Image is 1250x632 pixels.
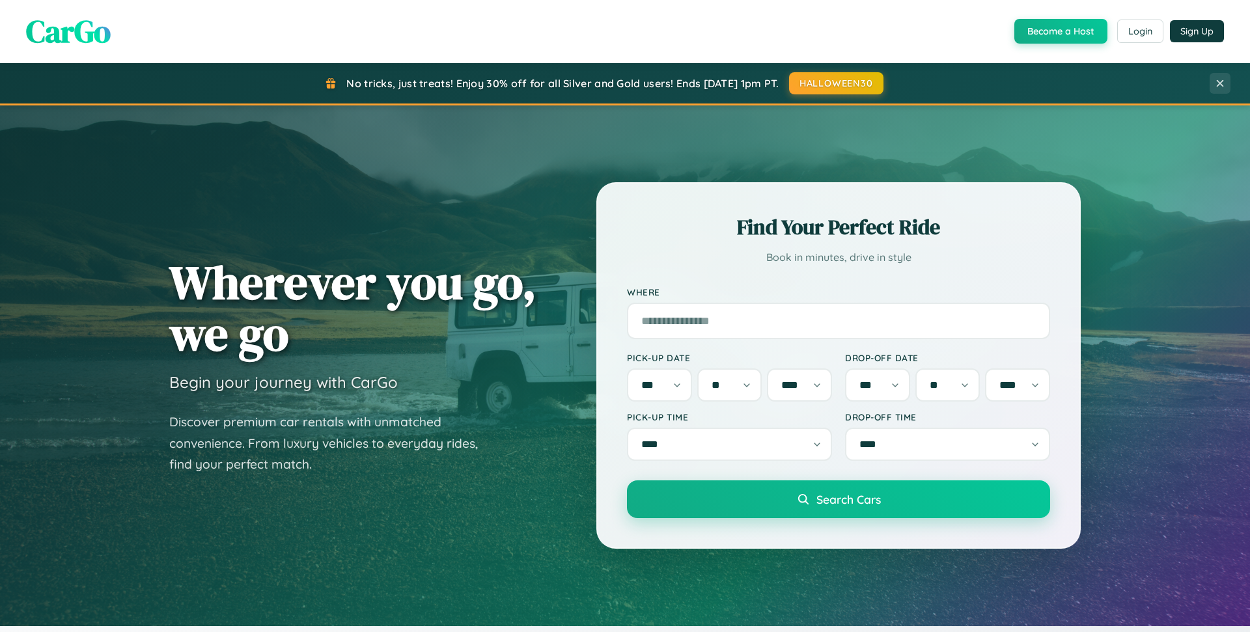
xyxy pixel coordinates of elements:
[845,411,1050,422] label: Drop-off Time
[845,352,1050,363] label: Drop-off Date
[627,411,832,422] label: Pick-up Time
[816,492,881,506] span: Search Cars
[627,248,1050,267] p: Book in minutes, drive in style
[627,480,1050,518] button: Search Cars
[1014,19,1107,44] button: Become a Host
[169,372,398,392] h3: Begin your journey with CarGo
[169,411,495,475] p: Discover premium car rentals with unmatched convenience. From luxury vehicles to everyday rides, ...
[169,256,536,359] h1: Wherever you go, we go
[1170,20,1224,42] button: Sign Up
[1117,20,1163,43] button: Login
[26,10,111,53] span: CarGo
[627,352,832,363] label: Pick-up Date
[789,72,883,94] button: HALLOWEEN30
[346,77,779,90] span: No tricks, just treats! Enjoy 30% off for all Silver and Gold users! Ends [DATE] 1pm PT.
[627,213,1050,241] h2: Find Your Perfect Ride
[627,286,1050,297] label: Where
